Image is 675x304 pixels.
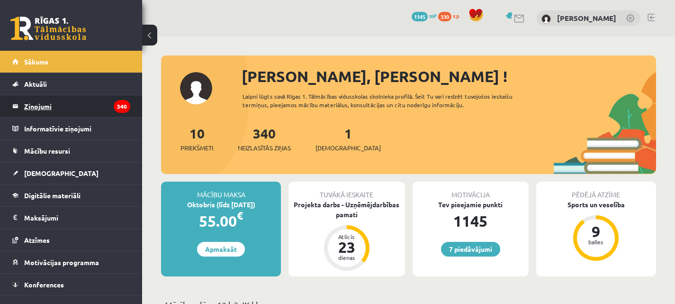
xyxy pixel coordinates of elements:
[24,236,50,244] span: Atzīmes
[180,143,213,153] span: Priekšmeti
[412,12,428,21] span: 1145
[238,125,291,153] a: 340Neizlasītās ziņas
[412,12,437,19] a: 1145 mP
[24,169,99,177] span: [DEMOGRAPHIC_DATA]
[541,14,551,24] img: Marta Vanovska
[10,17,86,40] a: Rīgas 1. Tālmācības vidusskola
[12,140,130,162] a: Mācību resursi
[114,100,130,113] i: 340
[161,200,281,210] div: Oktobris (līdz [DATE])
[438,12,464,19] a: 330 xp
[12,73,130,95] a: Aktuāli
[24,147,70,155] span: Mācību resursi
[12,95,130,117] a: Ziņojumi340
[242,65,656,88] div: [PERSON_NAME], [PERSON_NAME] !
[536,200,656,262] a: Sports un veselība 9 balles
[413,182,529,200] div: Motivācija
[429,12,437,19] span: mP
[197,242,245,257] a: Apmaksāt
[243,92,540,109] div: Laipni lūgts savā Rīgas 1. Tālmācības vidusskolas skolnieka profilā. Šeit Tu vari redzēt tuvojošo...
[536,200,656,210] div: Sports un veselība
[12,118,130,139] a: Informatīvie ziņojumi
[237,209,243,222] span: €
[413,200,529,210] div: Tev pieejamie punkti
[12,162,130,184] a: [DEMOGRAPHIC_DATA]
[24,57,48,66] span: Sākums
[438,12,451,21] span: 330
[582,224,610,239] div: 9
[441,242,500,257] a: 7 piedāvājumi
[12,184,130,206] a: Digitālie materiāli
[161,182,281,200] div: Mācību maksa
[12,51,130,73] a: Sākums
[238,143,291,153] span: Neizlasītās ziņas
[582,239,610,245] div: balles
[333,255,361,260] div: dienas
[288,200,405,220] div: Projekta darbs - Uzņēmējdarbības pamati
[453,12,459,19] span: xp
[557,13,616,23] a: [PERSON_NAME]
[333,234,361,240] div: Atlicis
[288,200,405,272] a: Projekta darbs - Uzņēmējdarbības pamati Atlicis 23 dienas
[12,229,130,251] a: Atzīmes
[24,207,130,229] legend: Maksājumi
[180,125,213,153] a: 10Priekšmeti
[161,210,281,232] div: 55.00
[24,258,99,267] span: Motivācijas programma
[24,191,81,200] span: Digitālie materiāli
[288,182,405,200] div: Tuvākā ieskaite
[333,240,361,255] div: 23
[315,143,381,153] span: [DEMOGRAPHIC_DATA]
[24,118,130,139] legend: Informatīvie ziņojumi
[536,182,656,200] div: Pēdējā atzīme
[12,207,130,229] a: Maksājumi
[24,80,47,88] span: Aktuāli
[24,280,64,289] span: Konferences
[315,125,381,153] a: 1[DEMOGRAPHIC_DATA]
[12,274,130,295] a: Konferences
[24,95,130,117] legend: Ziņojumi
[12,251,130,273] a: Motivācijas programma
[413,210,529,232] div: 1145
